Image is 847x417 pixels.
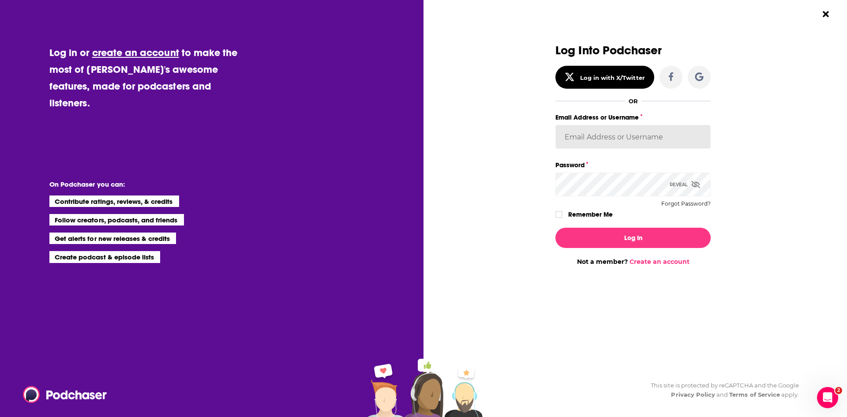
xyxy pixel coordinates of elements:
[555,228,711,248] button: Log In
[555,66,654,89] button: Log in with X/Twitter
[629,98,638,105] div: OR
[555,258,711,266] div: Not a member?
[670,173,700,196] div: Reveal
[644,381,799,399] div: This site is protected by reCAPTCHA and the Google and apply.
[23,386,101,403] a: Podchaser - Follow, Share and Rate Podcasts
[568,209,613,220] label: Remember Me
[49,251,160,263] li: Create podcast & episode lists
[555,44,711,57] h3: Log Into Podchaser
[49,233,176,244] li: Get alerts for new releases & credits
[835,387,842,394] span: 2
[661,201,711,207] button: Forgot Password?
[49,214,184,225] li: Follow creators, podcasts, and friends
[49,195,179,207] li: Contribute ratings, reviews, & credits
[817,387,838,408] iframe: Intercom live chat
[555,159,711,171] label: Password
[817,6,834,23] button: Close Button
[555,112,711,123] label: Email Address or Username
[49,180,226,188] li: On Podchaser you can:
[729,391,780,398] a: Terms of Service
[671,391,715,398] a: Privacy Policy
[23,386,108,403] img: Podchaser - Follow, Share and Rate Podcasts
[630,258,690,266] a: Create an account
[92,46,179,59] a: create an account
[555,125,711,149] input: Email Address or Username
[580,74,645,81] div: Log in with X/Twitter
